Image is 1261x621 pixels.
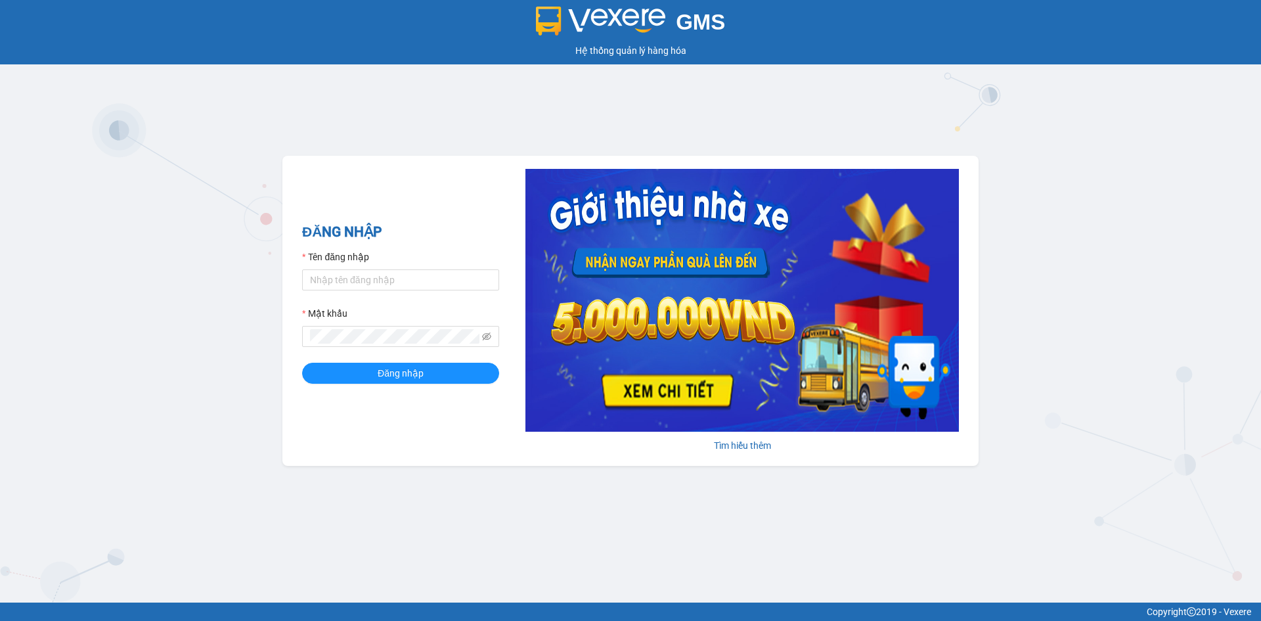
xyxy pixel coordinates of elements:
div: Copyright 2019 - Vexere [10,605,1251,619]
span: Đăng nhập [378,366,424,380]
h2: ĐĂNG NHẬP [302,221,499,243]
img: logo 2 [536,7,666,35]
span: eye-invisible [482,332,491,341]
label: Tên đăng nhập [302,250,369,264]
button: Đăng nhập [302,363,499,384]
span: copyright [1187,607,1196,616]
input: Mật khẩu [310,329,479,344]
label: Mật khẩu [302,306,347,321]
div: Tìm hiểu thêm [525,438,959,453]
a: GMS [536,20,726,30]
img: banner-0 [525,169,959,432]
input: Tên đăng nhập [302,269,499,290]
span: GMS [676,10,725,34]
div: Hệ thống quản lý hàng hóa [3,43,1258,58]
